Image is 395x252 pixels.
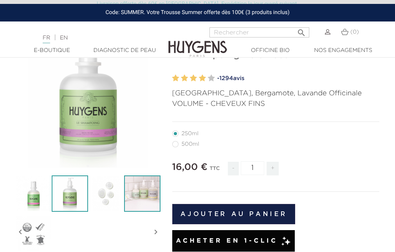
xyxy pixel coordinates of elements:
a: E-Boutique [16,46,88,55]
i:  [151,213,161,252]
div: TTC [209,160,220,181]
label: 3 [190,73,197,84]
button:  [294,25,308,36]
a: EN [60,35,68,41]
span: (0) [350,29,359,35]
p: [GEOGRAPHIC_DATA], Bergamote, Lavande Officinale [172,88,380,99]
i:  [16,213,25,252]
a: -1294avis [217,73,380,84]
i:  [297,26,306,35]
div: | [39,33,159,43]
span: + [267,162,279,175]
img: Huygens [168,28,227,58]
label: 250ml [172,130,208,137]
label: 500ml [172,141,209,147]
img: LE SHAMPOING 500ml BOIS ROSE [52,175,88,212]
label: 2 [181,73,188,84]
a: Officine Bio [234,46,307,55]
label: 5 [208,73,215,84]
span: - [228,162,239,175]
label: 1 [172,73,179,84]
a: FR [43,35,50,43]
a: Nos engagements [307,46,380,55]
label: 4 [199,73,206,84]
span: 1294 [219,75,233,81]
p: VOLUME - CHEVEUX FINS [172,99,380,109]
span: 16,00 € [172,163,207,172]
button: Ajouter au panier [172,204,296,224]
input: Quantité [241,161,264,175]
img: Le Shampoing Bois Rose 250ml [16,175,52,212]
a: Diagnostic de peau [88,46,161,55]
input: Rechercher [209,27,309,38]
